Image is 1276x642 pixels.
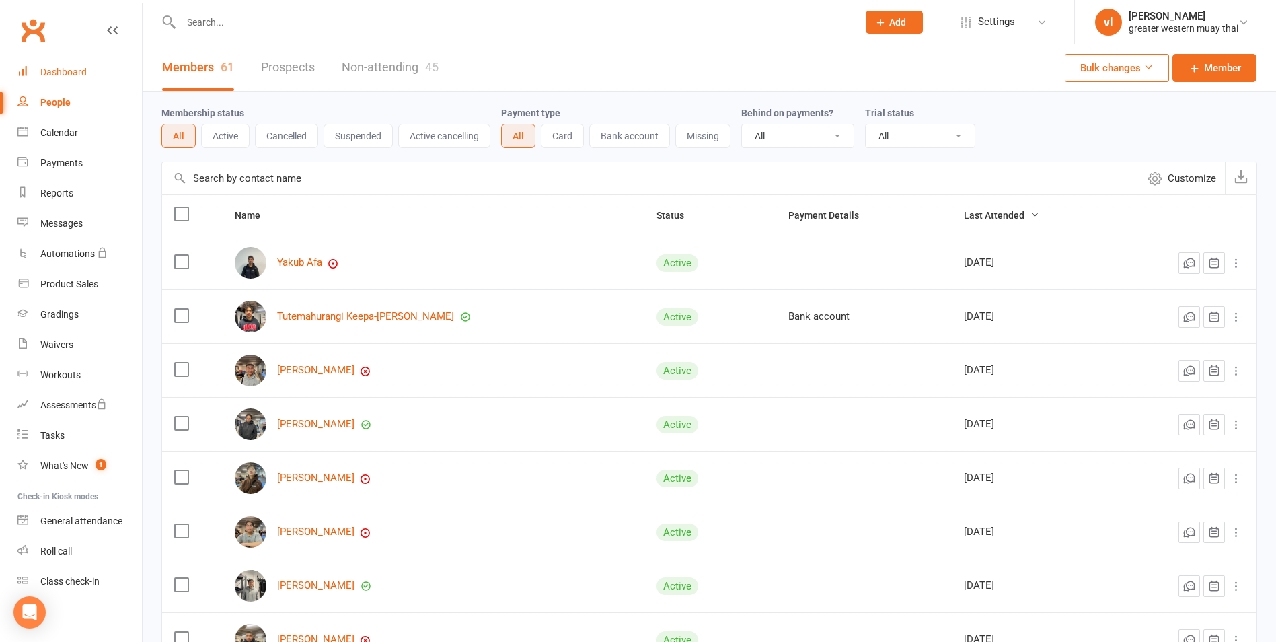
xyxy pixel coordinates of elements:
[277,365,354,376] a: [PERSON_NAME]
[17,421,142,451] a: Tasks
[17,57,142,87] a: Dashboard
[277,526,354,538] a: [PERSON_NAME]
[17,360,142,390] a: Workouts
[277,472,354,484] a: [PERSON_NAME]
[40,546,72,557] div: Roll call
[277,311,454,322] a: Tutemahurangi Keepa-[PERSON_NAME]
[501,124,535,148] button: All
[40,339,73,350] div: Waivers
[96,459,106,470] span: 1
[40,218,83,229] div: Messages
[17,567,142,597] a: Class kiosk mode
[788,311,940,322] div: Bank account
[541,124,584,148] button: Card
[161,108,244,118] label: Membership status
[675,124,730,148] button: Missing
[589,124,670,148] button: Bank account
[40,460,89,471] div: What's New
[324,124,393,148] button: Suspended
[277,580,354,592] a: [PERSON_NAME]
[40,369,81,380] div: Workouts
[656,524,698,541] div: Active
[40,279,98,289] div: Product Sales
[656,308,698,326] div: Active
[40,127,78,138] div: Calendar
[277,257,322,269] a: Yakub Afa
[40,157,83,168] div: Payments
[17,330,142,360] a: Waivers
[17,87,142,118] a: People
[1172,54,1256,82] a: Member
[656,577,698,595] div: Active
[964,257,1099,269] div: [DATE]
[235,207,275,223] button: Name
[1129,22,1238,34] div: greater western muay thai
[964,311,1099,322] div: [DATE]
[398,124,490,148] button: Active cancelling
[656,362,698,380] div: Active
[866,11,923,34] button: Add
[13,596,46,629] div: Open Intercom Messenger
[261,44,315,91] a: Prospects
[17,239,142,269] a: Automations
[656,470,698,487] div: Active
[201,124,250,148] button: Active
[40,309,79,320] div: Gradings
[40,430,65,441] div: Tasks
[16,13,50,47] a: Clubworx
[741,108,833,118] label: Behind on payments?
[40,576,100,587] div: Class check-in
[964,419,1099,430] div: [DATE]
[1129,10,1238,22] div: [PERSON_NAME]
[161,124,196,148] button: All
[255,124,318,148] button: Cancelled
[162,44,234,91] a: Members61
[17,536,142,567] a: Roll call
[235,210,275,221] span: Name
[17,299,142,330] a: Gradings
[177,13,848,32] input: Search...
[17,390,142,421] a: Assessments
[1095,9,1122,36] div: vl
[277,419,354,430] a: [PERSON_NAME]
[17,148,142,178] a: Payments
[964,526,1099,538] div: [DATE]
[656,207,699,223] button: Status
[40,188,73,199] div: Reports
[964,580,1099,592] div: [DATE]
[964,207,1039,223] button: Last Attended
[17,506,142,536] a: General attendance kiosk mode
[656,254,698,272] div: Active
[964,472,1099,484] div: [DATE]
[425,60,439,74] div: 45
[162,162,1139,194] input: Search by contact name
[17,269,142,299] a: Product Sales
[40,248,95,259] div: Automations
[1065,54,1169,82] button: Bulk changes
[17,178,142,209] a: Reports
[501,108,560,118] label: Payment type
[978,7,1015,37] span: Settings
[964,365,1099,376] div: [DATE]
[788,210,874,221] span: Payment Details
[964,210,1039,221] span: Last Attended
[40,400,107,411] div: Assessments
[342,44,439,91] a: Non-attending45
[1139,162,1225,194] button: Customize
[17,209,142,239] a: Messages
[40,67,87,77] div: Dashboard
[1168,170,1216,186] span: Customize
[788,207,874,223] button: Payment Details
[17,451,142,481] a: What's New1
[40,97,71,108] div: People
[865,108,914,118] label: Trial status
[221,60,234,74] div: 61
[656,416,698,433] div: Active
[17,118,142,148] a: Calendar
[1204,60,1241,76] span: Member
[889,17,906,28] span: Add
[656,210,699,221] span: Status
[40,515,122,526] div: General attendance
